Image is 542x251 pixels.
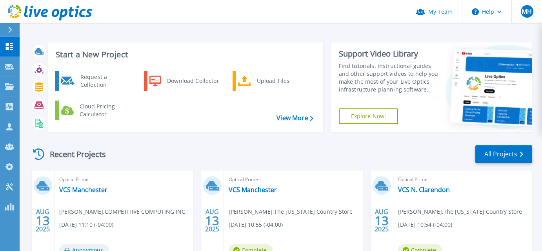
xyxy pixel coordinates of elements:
div: Upload Files [253,73,311,89]
span: [PERSON_NAME] , COMPETITIVE COMPUTING INC [59,207,185,216]
span: Optical Prime [229,175,358,184]
h3: Start a New Project [56,50,313,59]
span: 13 [36,217,50,224]
span: Optical Prime [398,175,527,184]
a: All Projects [475,145,532,163]
div: Support Video Library [339,49,439,59]
span: [PERSON_NAME] , The [US_STATE] Country Store [398,207,522,216]
span: [DATE] 10:55 (-04:00) [229,220,283,229]
span: Optical Prime [59,175,189,184]
span: MH [522,8,532,15]
div: AUG 2025 [35,206,50,235]
div: Request a Collection [76,73,134,89]
a: Request a Collection [55,71,136,91]
span: [DATE] 10:54 (-04:00) [398,220,452,229]
a: Download Collector [144,71,224,91]
div: Download Collector [163,73,222,89]
a: VCS Manchester [229,186,277,194]
a: Upload Files [233,71,313,91]
div: Find tutorials, instructional guides and other support videos to help you make the most of your L... [339,62,439,93]
span: [PERSON_NAME] , The [US_STATE] Country Store [229,207,353,216]
span: [DATE] 11:10 (-04:00) [59,220,113,229]
div: AUG 2025 [205,206,220,235]
div: AUG 2025 [374,206,389,235]
a: VCS N. Clarendon [398,186,450,194]
span: 13 [375,217,389,224]
a: Explore Now! [339,108,398,124]
a: Cloud Pricing Calculator [55,101,136,120]
span: 13 [205,217,219,224]
div: Recent Projects [30,145,116,164]
a: View More [276,114,313,122]
div: Cloud Pricing Calculator [76,103,134,118]
a: VCS Manchester [59,186,107,194]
